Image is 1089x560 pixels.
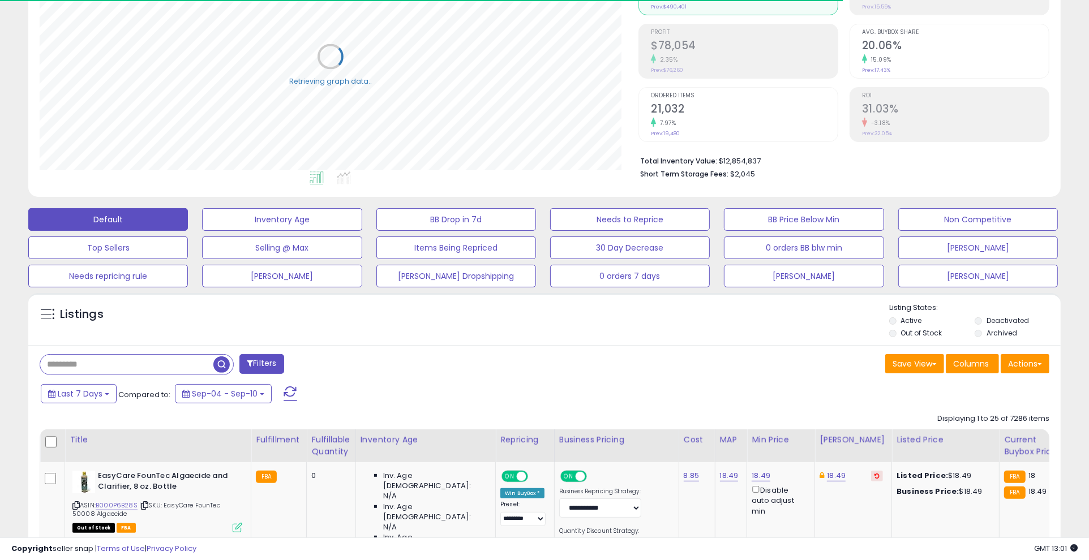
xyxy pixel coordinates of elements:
[72,501,220,518] span: | SKU: EasyCare FounTec 50008 Algaecide
[561,472,576,481] span: ON
[202,265,362,287] button: [PERSON_NAME]
[361,434,491,446] div: Inventory Age
[724,265,884,287] button: [PERSON_NAME]
[383,502,487,522] span: Inv. Age [DEMOGRAPHIC_DATA]:
[175,384,272,403] button: Sep-04 - Sep-10
[118,389,170,400] span: Compared to:
[376,208,536,231] button: BB Drop in 7d
[651,29,838,36] span: Profit
[827,470,846,481] a: 18.49
[640,156,717,166] b: Total Inventory Value:
[720,434,743,446] div: MAP
[559,527,641,535] label: Quantity Discount Strategy:
[11,543,53,554] strong: Copyright
[559,488,641,496] label: Business Repricing Strategy:
[820,434,887,446] div: [PERSON_NAME]
[651,3,687,10] small: Prev: $490,401
[889,303,1061,313] p: Listing States:
[383,522,397,532] span: N/A
[897,486,991,497] div: $18.49
[862,3,891,10] small: Prev: 15.55%
[202,208,362,231] button: Inventory Age
[867,119,890,127] small: -3.18%
[117,523,136,533] span: FBA
[28,208,188,231] button: Default
[720,470,739,481] a: 18.49
[684,470,700,481] a: 8.85
[651,130,680,137] small: Prev: 19,480
[97,543,145,554] a: Terms of Use
[550,265,710,287] button: 0 orders 7 days
[72,523,115,533] span: All listings that are currently out of stock and unavailable for purchase on Amazon
[651,39,838,54] h2: $78,054
[383,491,397,501] span: N/A
[724,236,884,259] button: 0 orders BB blw min
[256,434,302,446] div: Fulfillment
[752,434,810,446] div: Min Price
[862,67,890,74] small: Prev: 17.43%
[1004,486,1025,499] small: FBA
[898,236,1058,259] button: [PERSON_NAME]
[897,470,948,481] b: Listed Price:
[383,471,487,491] span: Inv. Age [DEMOGRAPHIC_DATA]:
[311,434,350,458] div: Fulfillable Quantity
[862,39,1049,54] h2: 20.06%
[58,388,102,399] span: Last 7 Days
[987,316,1029,325] label: Deactivated
[640,153,1041,167] li: $12,854,837
[256,471,277,483] small: FBA
[937,413,1049,424] div: Displaying 1 to 25 of 7286 items
[192,388,258,399] span: Sep-04 - Sep-10
[11,544,196,554] div: seller snap | |
[72,471,242,531] div: ASIN:
[1028,486,1047,497] span: 18.49
[72,471,95,493] img: 41bSVzfbr6L._SL40_.jpg
[901,316,921,325] label: Active
[311,471,346,481] div: 0
[724,208,884,231] button: BB Price Below Min
[376,265,536,287] button: [PERSON_NAME] Dropshipping
[898,208,1058,231] button: Non Competitive
[651,93,838,99] span: Ordered Items
[550,208,710,231] button: Needs to Reprice
[730,169,755,179] span: $2,045
[41,384,117,403] button: Last 7 Days
[559,434,674,446] div: Business Pricing
[550,236,710,259] button: 30 Day Decrease
[656,119,676,127] small: 7.97%
[503,472,517,481] span: ON
[1001,354,1049,373] button: Actions
[28,236,188,259] button: Top Sellers
[987,328,1017,338] label: Archived
[897,471,991,481] div: $18.49
[147,543,196,554] a: Privacy Policy
[898,265,1058,287] button: [PERSON_NAME]
[651,67,683,74] small: Prev: $76,260
[897,434,994,446] div: Listed Price
[862,93,1049,99] span: ROI
[946,354,999,373] button: Columns
[1028,470,1035,481] span: 18
[28,265,188,287] button: Needs repricing rule
[500,434,550,446] div: Repricing
[60,307,104,322] h5: Listings
[1034,543,1078,554] span: 2025-09-18 13:01 GMT
[500,501,546,526] div: Preset:
[202,236,362,259] button: Selling @ Max
[897,486,959,497] b: Business Price:
[98,471,235,494] b: EasyCare FounTec Algaecide and Clarifier, 8 oz. Bottle
[500,488,544,498] div: Win BuyBox *
[901,328,942,338] label: Out of Stock
[862,29,1049,36] span: Avg. Buybox Share
[96,501,138,510] a: B000P6B28S
[289,76,372,86] div: Retrieving graph data..
[585,472,603,481] span: OFF
[239,354,284,374] button: Filters
[526,472,544,481] span: OFF
[383,532,487,553] span: Inv. Age [DEMOGRAPHIC_DATA]:
[752,484,806,516] div: Disable auto adjust min
[862,130,892,137] small: Prev: 32.05%
[684,434,710,446] div: Cost
[862,102,1049,118] h2: 31.03%
[953,358,989,369] span: Columns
